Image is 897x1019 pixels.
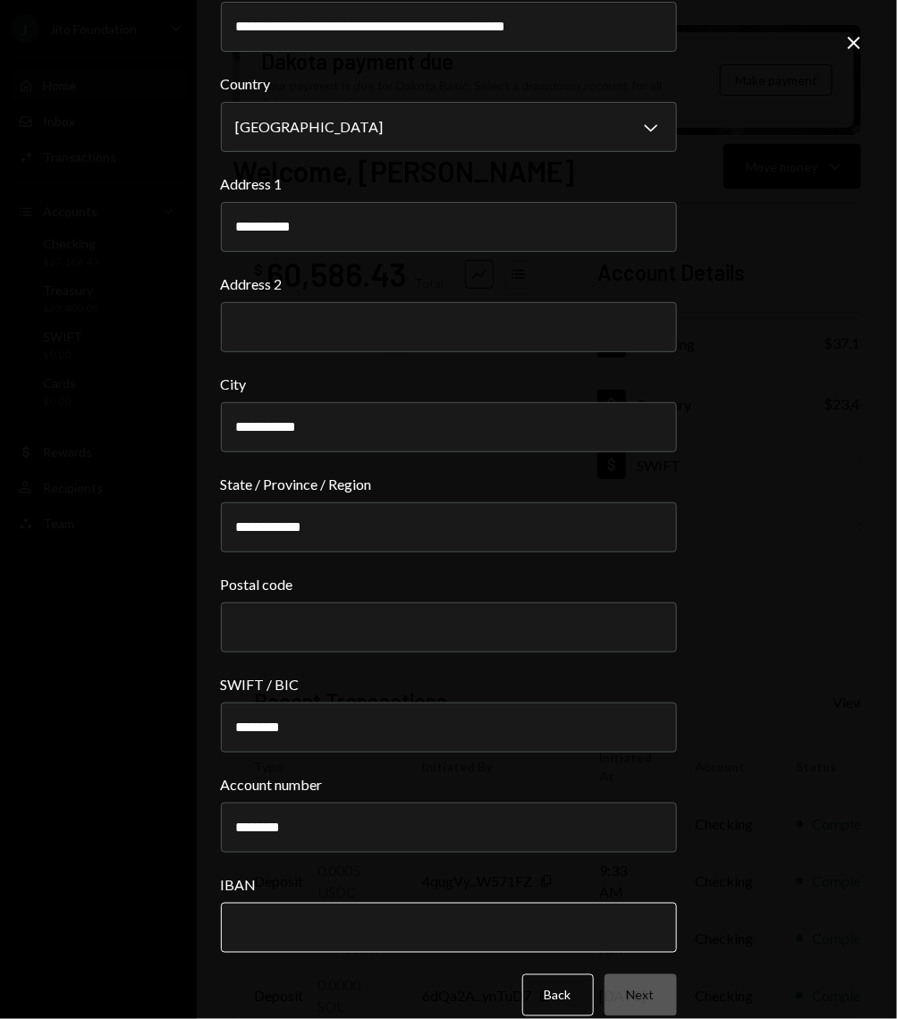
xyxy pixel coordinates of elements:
[221,374,677,395] label: City
[221,274,677,295] label: Address 2
[221,73,677,95] label: Country
[221,474,677,495] label: State / Province / Region
[522,974,594,1016] button: Back
[221,774,677,796] label: Account number
[221,674,677,695] label: SWIFT / BIC
[221,102,677,152] button: Country
[221,874,677,896] label: IBAN
[221,574,677,595] label: Postal code
[221,173,677,195] label: Address 1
